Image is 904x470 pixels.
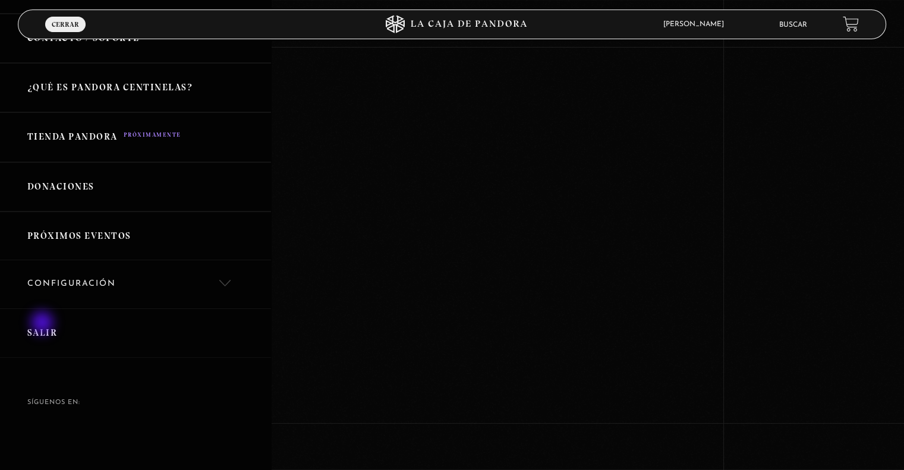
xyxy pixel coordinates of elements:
[55,31,75,39] span: Menu
[779,21,807,29] a: Buscar
[27,399,244,406] h4: SÍguenos en:
[657,21,736,28] span: [PERSON_NAME]
[52,21,79,28] span: Cerrar
[843,16,859,32] a: View your shopping cart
